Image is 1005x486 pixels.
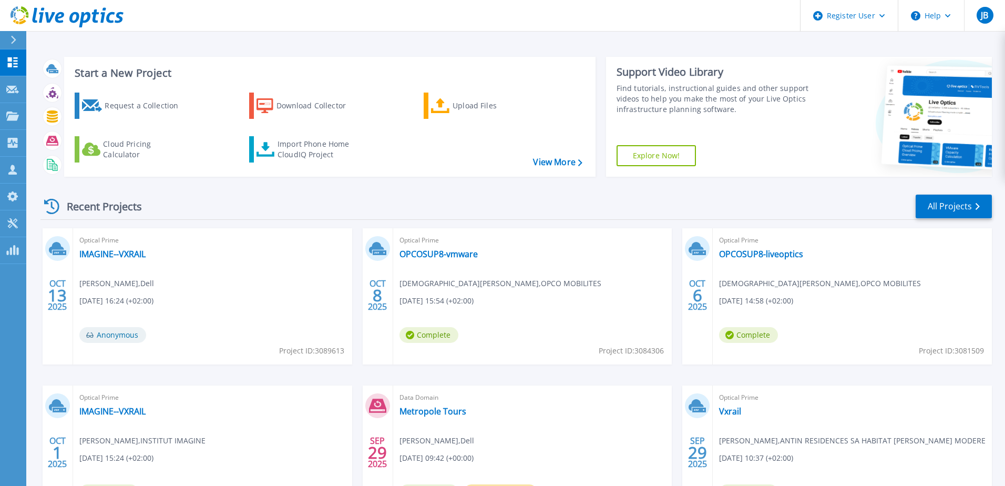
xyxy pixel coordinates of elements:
span: 6 [693,291,702,300]
span: Complete [719,327,778,343]
a: Cloud Pricing Calculator [75,136,192,163]
div: OCT 2025 [367,276,387,315]
div: Find tutorials, instructional guides and other support videos to help you make the most of your L... [617,83,813,115]
div: OCT 2025 [47,276,67,315]
div: Download Collector [276,95,361,116]
span: Optical Prime [79,392,346,403]
a: Upload Files [424,93,541,119]
span: Complete [399,327,458,343]
a: All Projects [916,195,992,218]
a: Vxrail [719,406,741,417]
span: Optical Prime [399,235,666,246]
h3: Start a New Project [75,67,582,79]
span: Optical Prime [719,235,986,246]
span: [DEMOGRAPHIC_DATA][PERSON_NAME] , OPCO MOBILITES [399,278,601,289]
a: Download Collector [249,93,366,119]
span: [DATE] 16:24 (+02:00) [79,295,153,307]
span: [DATE] 09:42 (+00:00) [399,452,474,464]
div: OCT 2025 [688,276,707,315]
a: Request a Collection [75,93,192,119]
span: 29 [368,448,387,457]
a: OPCOSUP8-liveoptics [719,249,803,259]
span: [DATE] 15:24 (+02:00) [79,452,153,464]
span: Project ID: 3089613 [279,345,344,357]
span: 29 [688,448,707,457]
span: Project ID: 3084306 [599,345,664,357]
div: Support Video Library [617,65,813,79]
span: Data Domain [399,392,666,403]
span: [PERSON_NAME] , ANTIN RESIDENCES SA HABITAT [PERSON_NAME] MODERE [719,435,986,447]
span: Optical Prime [79,235,346,246]
div: SEP 2025 [367,433,387,472]
a: OPCOSUP8-vmware [399,249,478,259]
div: Cloud Pricing Calculator [103,139,187,160]
a: Metropole Tours [399,406,466,417]
span: JB [981,11,988,19]
a: IMAGINE--VXRAIL [79,249,146,259]
div: SEP 2025 [688,433,707,472]
span: [DATE] 14:58 (+02:00) [719,295,793,307]
div: Upload Files [453,95,537,116]
div: Import Phone Home CloudIQ Project [278,139,360,160]
span: Anonymous [79,327,146,343]
span: [PERSON_NAME] , INSTITUT IMAGINE [79,435,206,447]
div: Recent Projects [40,194,156,219]
span: [DATE] 15:54 (+02:00) [399,295,474,307]
a: IMAGINE--VXRAIL [79,406,146,417]
a: Explore Now! [617,145,696,166]
span: Optical Prime [719,392,986,403]
span: [PERSON_NAME] , Dell [399,435,474,447]
span: 1 [53,448,62,457]
span: 8 [373,291,382,300]
span: [DEMOGRAPHIC_DATA][PERSON_NAME] , OPCO MOBILITES [719,278,921,289]
div: Request a Collection [105,95,189,116]
span: 13 [48,291,67,300]
div: OCT 2025 [47,433,67,472]
span: [PERSON_NAME] , Dell [79,278,154,289]
a: View More [533,157,582,167]
span: Project ID: 3081509 [919,345,984,357]
span: [DATE] 10:37 (+02:00) [719,452,793,464]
